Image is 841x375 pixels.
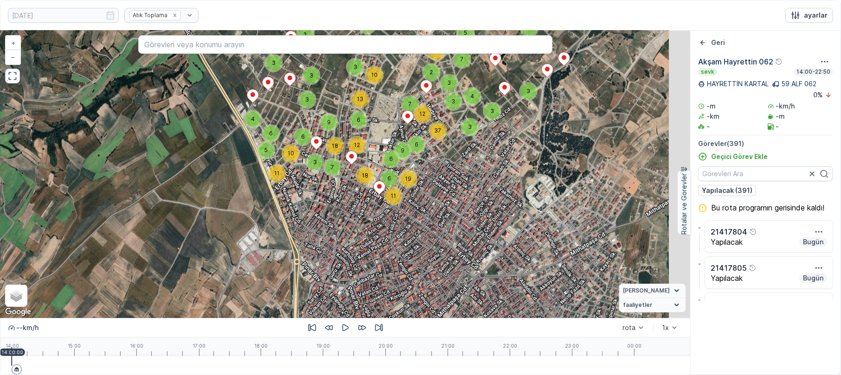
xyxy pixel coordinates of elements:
div: rota [623,324,636,331]
div: 4 [463,87,481,106]
p: - [698,260,701,267]
span: 11 [274,170,280,177]
input: Görevleri veya konumu arayın [138,35,552,54]
summary: [PERSON_NAME] [619,284,686,298]
span: [PERSON_NAME] [623,287,670,294]
span: 7 [331,164,334,171]
div: 10 [282,144,300,163]
span: 6 [357,116,360,123]
span: 10 [288,150,294,157]
input: Görevleri Ara [698,166,833,181]
span: 19 [405,175,411,182]
p: -km [706,112,719,121]
a: Layers [6,286,26,306]
div: 6 [349,111,368,129]
span: 3 [447,79,451,86]
p: 14:00 [6,343,19,349]
div: 7 [401,95,419,114]
span: 11 [391,192,396,199]
div: 37 [429,121,447,140]
div: 3 [346,58,365,76]
p: Yapılacak [711,274,743,282]
a: Geçici Görev Ekle [698,152,768,161]
a: Bu bölgeyi Google Haritalar'da açın (yeni pencerede açılır) [3,306,33,318]
div: 6 [382,150,400,168]
span: 3 [526,88,530,95]
div: 3 [461,118,479,136]
span: + [11,39,15,47]
span: 9 [327,119,331,126]
p: sevk [700,68,715,76]
div: 13 [351,90,369,108]
p: Yapılacak [711,238,743,246]
div: 11 [268,164,286,183]
span: 3 [490,108,494,114]
span: 3 [468,123,472,130]
div: 12 [413,105,432,123]
div: 6 [262,124,280,143]
span: 3 [305,96,309,103]
p: Görevler ( 391 ) [698,139,833,148]
div: 7 [453,50,471,69]
p: 21:00 [441,343,455,349]
div: 3 [302,66,321,85]
span: faaliyetler [623,301,652,309]
span: 18 [362,172,368,179]
img: Google [3,306,33,318]
span: Bu rota programın gerisinde kaldı! [711,203,824,212]
div: 6 [380,169,398,188]
p: 0 % [813,90,823,100]
a: Uzaklaştır [6,50,20,64]
span: 10 [371,71,378,78]
p: 14:00:00 [1,350,23,355]
div: 18 [356,166,374,185]
span: 7 [409,101,412,108]
p: 00:00 [627,343,642,349]
p: - [698,296,701,304]
a: Geri [698,38,725,47]
p: - [776,122,779,131]
span: 4 [251,115,255,122]
p: 19:00 [316,343,330,349]
span: 6 [269,130,273,137]
p: Bugün [802,273,824,283]
span: 6 [387,175,391,182]
div: 1x [662,324,669,331]
p: Akşam Hayrettin 062 [698,56,773,67]
div: 4 [244,110,262,128]
p: 23:00 [565,343,579,349]
p: Geri [711,38,725,47]
div: 3 [264,54,283,72]
div: 5 [257,141,276,159]
p: 16:00 [130,343,143,349]
div: 5 [456,24,475,42]
p: 20:00 [379,343,393,349]
p: Yapılacak (391) [702,186,752,195]
p: 21417805 [711,262,747,273]
span: 5 [464,29,468,36]
p: 22:00 [503,343,517,349]
p: -- km/h [16,323,39,332]
button: Yapılacak (391) [698,185,756,196]
div: 10 [365,66,384,84]
span: 3 [309,72,313,79]
div: Yardım Araç İkonu [749,300,756,308]
span: 3 [272,59,276,66]
div: 3 [444,92,462,111]
p: Bugün [802,237,824,247]
div: 6 [294,127,312,146]
p: 17:00 [193,343,205,349]
span: 2 [430,69,433,76]
p: -km/h [776,102,795,111]
div: 18 [326,137,344,155]
p: -m [776,112,785,121]
span: 7 [461,56,464,63]
p: - [698,224,701,231]
p: Geçici Görev Ekle [711,152,768,161]
div: 6 [407,135,426,154]
span: 6 [415,141,418,148]
div: 2 [296,25,315,44]
span: 37 [435,127,442,134]
div: Yardım Araç İkonu [749,228,757,235]
div: 11 [384,187,403,205]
